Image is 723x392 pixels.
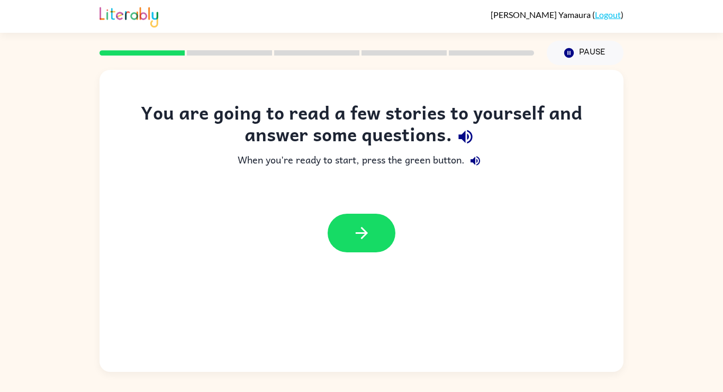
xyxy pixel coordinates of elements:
a: Logout [595,10,621,20]
span: [PERSON_NAME] Yamaura [491,10,592,20]
button: Pause [547,41,623,65]
img: Literably [100,4,158,28]
div: You are going to read a few stories to yourself and answer some questions. [121,102,602,150]
div: When you're ready to start, press the green button. [121,150,602,171]
div: ( ) [491,10,623,20]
